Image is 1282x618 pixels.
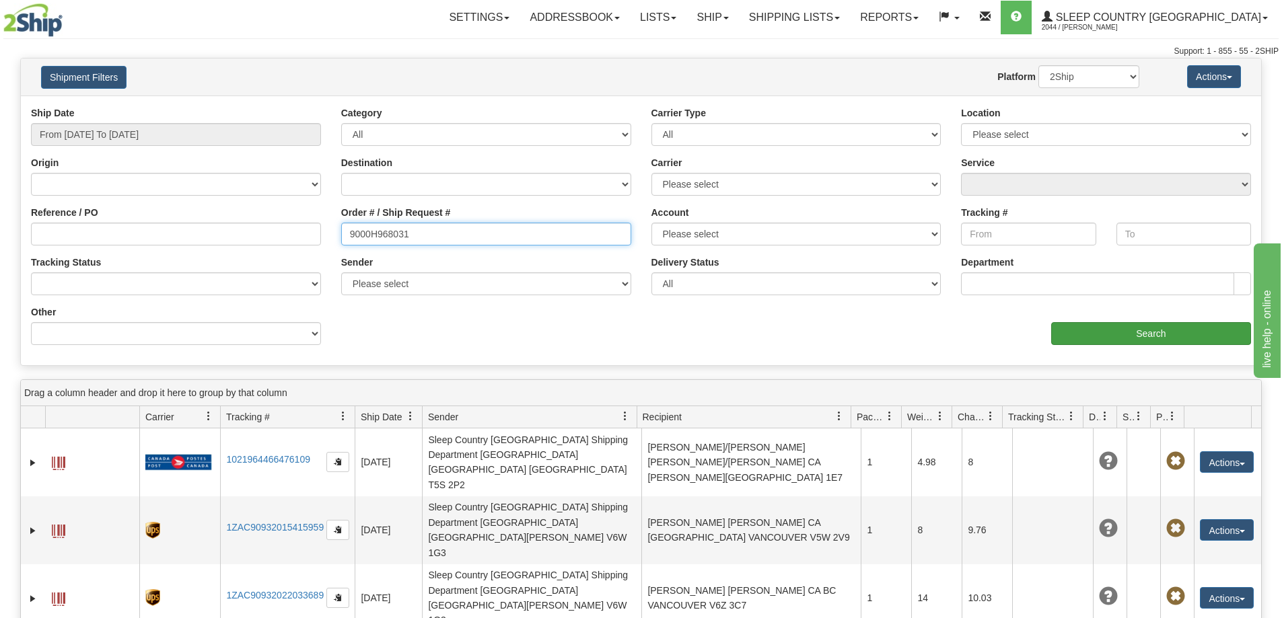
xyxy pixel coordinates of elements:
[226,454,310,465] a: 1021964466476109
[1161,405,1184,428] a: Pickup Status filter column settings
[1200,587,1254,609] button: Actions
[961,156,995,169] label: Service
[26,456,40,469] a: Expand
[929,405,952,428] a: Weight filter column settings
[41,66,127,89] button: Shipment Filters
[3,46,1279,57] div: Support: 1 - 855 - 55 - 2SHIP
[422,496,641,564] td: Sleep Country [GEOGRAPHIC_DATA] Shipping Department [GEOGRAPHIC_DATA] [GEOGRAPHIC_DATA][PERSON_NA...
[651,206,689,219] label: Account
[614,405,637,428] a: Sender filter column settings
[1094,405,1116,428] a: Delivery Status filter column settings
[1089,410,1100,424] span: Delivery Status
[332,405,355,428] a: Tracking # filter column settings
[1008,410,1067,424] span: Tracking Status
[226,522,324,533] a: 1ZAC90932015415959
[21,380,1261,406] div: grid grouping header
[355,428,422,496] td: [DATE]
[326,520,349,540] button: Copy to clipboard
[1116,223,1251,245] input: To
[958,410,986,424] span: Charge
[145,589,159,606] img: 8 - UPS
[1099,587,1118,606] span: Unknown
[961,256,1013,269] label: Department
[997,70,1036,83] label: Platform
[1099,519,1118,538] span: Unknown
[643,410,682,424] span: Recipient
[1200,519,1254,541] button: Actions
[1123,410,1134,424] span: Shipment Issues
[520,1,630,34] a: Addressbook
[31,206,98,219] label: Reference / PO
[341,156,392,169] label: Destination
[145,522,159,539] img: 8 - UPS
[10,8,124,24] div: live help - online
[355,496,422,564] td: [DATE]
[1156,410,1168,424] span: Pickup Status
[52,586,65,608] a: Label
[911,428,962,496] td: 4.98
[979,405,1002,428] a: Charge filter column settings
[399,405,422,428] a: Ship Date filter column settings
[428,410,458,424] span: Sender
[226,590,324,601] a: 1ZAC90932022033689
[326,452,349,472] button: Copy to clipboard
[641,496,861,564] td: [PERSON_NAME] [PERSON_NAME] CA [GEOGRAPHIC_DATA] VANCOUVER V5W 2V9
[907,410,935,424] span: Weight
[850,1,929,34] a: Reports
[1166,587,1185,606] span: Pickup Not Assigned
[651,106,706,120] label: Carrier Type
[878,405,901,428] a: Packages filter column settings
[422,428,641,496] td: Sleep Country [GEOGRAPHIC_DATA] Shipping Department [GEOGRAPHIC_DATA] [GEOGRAPHIC_DATA] [GEOGRAPH...
[961,106,1000,120] label: Location
[828,405,851,428] a: Recipient filter column settings
[1032,1,1278,34] a: Sleep Country [GEOGRAPHIC_DATA] 2044 / [PERSON_NAME]
[1166,452,1185,471] span: Pickup Not Assigned
[630,1,686,34] a: Lists
[326,588,349,608] button: Copy to clipboard
[341,106,382,120] label: Category
[145,454,211,471] img: 20 - Canada Post
[26,592,40,605] a: Expand
[1127,405,1150,428] a: Shipment Issues filter column settings
[1187,65,1241,88] button: Actions
[31,156,59,169] label: Origin
[145,410,174,424] span: Carrier
[52,518,65,540] a: Label
[857,410,885,424] span: Packages
[197,405,220,428] a: Carrier filter column settings
[861,496,911,564] td: 1
[1042,21,1143,34] span: 2044 / [PERSON_NAME]
[31,305,56,319] label: Other
[961,223,1096,245] input: From
[3,3,63,37] img: logo2044.jpg
[1251,240,1281,377] iframe: chat widget
[686,1,738,34] a: Ship
[341,206,451,219] label: Order # / Ship Request #
[1166,519,1185,538] span: Pickup Not Assigned
[1051,322,1251,345] input: Search
[52,451,65,472] a: Label
[1200,451,1254,473] button: Actions
[226,410,270,424] span: Tracking #
[26,524,40,537] a: Expand
[961,206,1007,219] label: Tracking #
[361,410,402,424] span: Ship Date
[1053,11,1261,23] span: Sleep Country [GEOGRAPHIC_DATA]
[1060,405,1083,428] a: Tracking Status filter column settings
[861,428,911,496] td: 1
[439,1,520,34] a: Settings
[739,1,850,34] a: Shipping lists
[31,106,75,120] label: Ship Date
[341,256,373,269] label: Sender
[962,496,1012,564] td: 9.76
[651,156,682,169] label: Carrier
[911,496,962,564] td: 8
[651,256,719,269] label: Delivery Status
[1099,452,1118,471] span: Unknown
[962,428,1012,496] td: 8
[641,428,861,496] td: [PERSON_NAME]/[PERSON_NAME] [PERSON_NAME]/[PERSON_NAME] CA [PERSON_NAME][GEOGRAPHIC_DATA] 1E7
[31,256,101,269] label: Tracking Status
